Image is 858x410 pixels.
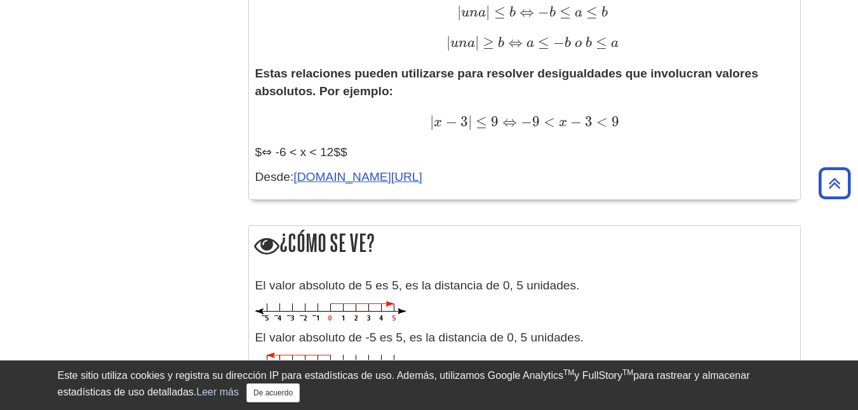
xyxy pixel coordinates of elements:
[567,113,582,130] span: −
[196,387,239,397] a: Leer más
[58,370,564,381] font: Este sitio utiliza cookies y registra su dirección IP para estadísticas de uso. Además, utilizamo...
[461,6,486,20] span: una
[255,277,794,295] p: El valor absoluto de 5 es 5, es la distancia de 0, 5 unidades.
[523,36,534,50] span: a
[598,6,608,20] span: b
[450,36,475,50] span: una
[571,6,582,20] span: a
[499,113,517,130] span: ⇔
[494,36,504,50] span: b
[575,36,582,50] span: o
[279,230,375,256] font: ¿Cómo se ve?
[255,67,758,98] strong: Estas relaciones pueden utilizarse para resolver desigualdades que involucran valores absolutos. ...
[468,113,472,130] span: |
[565,36,571,50] span: b
[293,170,422,183] a: [DOMAIN_NAME][URL]
[487,113,499,130] span: 9
[255,145,347,159] font: $⇔ -6 < x < 12$$
[534,3,549,20] span: −
[434,116,442,129] span: x
[475,34,479,51] span: |
[442,113,457,130] span: −
[255,301,406,322] img: 5 Absoluto
[563,368,574,377] sup: TM
[446,34,450,51] span: |
[255,329,794,347] p: El valor absoluto de -5 es 5, es la distancia de 0, 5 unidades.
[457,113,468,130] span: 3
[814,175,855,192] a: Volver al principio
[516,3,534,20] span: ⇔
[574,370,622,381] font: y FullStory
[246,383,300,402] button: Cerrar
[549,6,556,20] span: b
[479,34,494,51] span: ≥
[504,34,523,51] span: ⇔
[517,113,532,130] span: −
[255,353,406,374] img: Absoluto -5
[532,113,540,130] span: 9
[593,113,608,130] span: <
[486,3,490,20] span: |
[540,113,555,130] span: <
[582,113,593,130] span: 3
[622,368,633,377] sup: TM
[534,34,549,51] span: ≤
[490,3,505,20] span: ≤
[592,34,607,51] span: ≤
[556,3,571,20] span: ≤
[472,113,487,130] span: ≤
[582,3,598,20] span: ≤
[608,113,619,130] span: 9
[607,36,619,50] span: a
[430,113,434,130] span: |
[549,34,565,51] span: −
[555,116,567,129] span: x
[457,3,461,20] span: |
[506,6,516,20] span: b
[586,36,592,50] span: b
[255,168,794,187] p: Desde:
